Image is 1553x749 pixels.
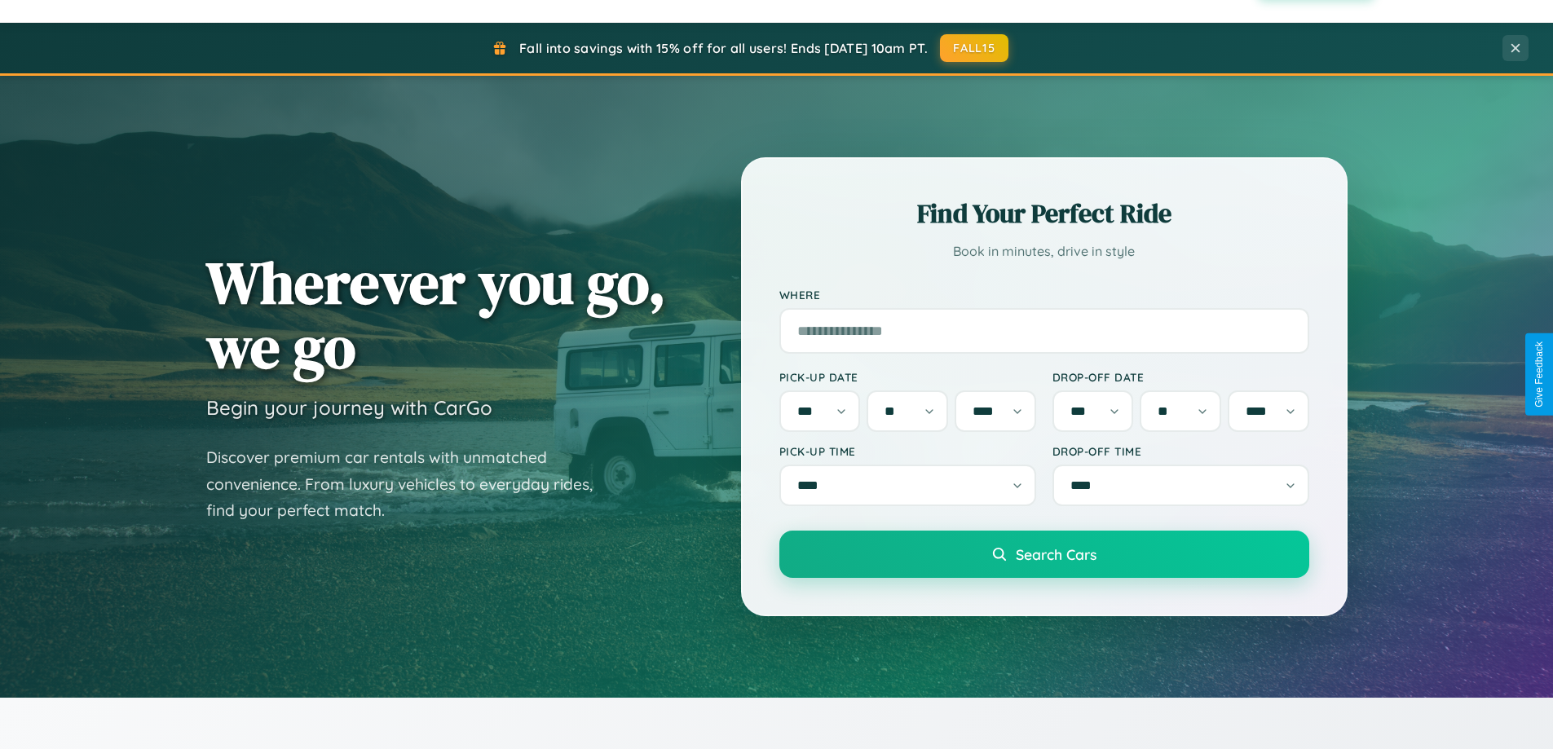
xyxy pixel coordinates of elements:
[779,370,1036,384] label: Pick-up Date
[206,395,492,420] h3: Begin your journey with CarGo
[779,288,1309,302] label: Where
[1016,545,1096,563] span: Search Cars
[940,34,1008,62] button: FALL15
[779,196,1309,231] h2: Find Your Perfect Ride
[519,40,928,56] span: Fall into savings with 15% off for all users! Ends [DATE] 10am PT.
[779,240,1309,263] p: Book in minutes, drive in style
[206,250,666,379] h1: Wherever you go, we go
[779,444,1036,458] label: Pick-up Time
[1052,444,1309,458] label: Drop-off Time
[779,531,1309,578] button: Search Cars
[206,444,614,524] p: Discover premium car rentals with unmatched convenience. From luxury vehicles to everyday rides, ...
[1533,341,1545,408] div: Give Feedback
[1052,370,1309,384] label: Drop-off Date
